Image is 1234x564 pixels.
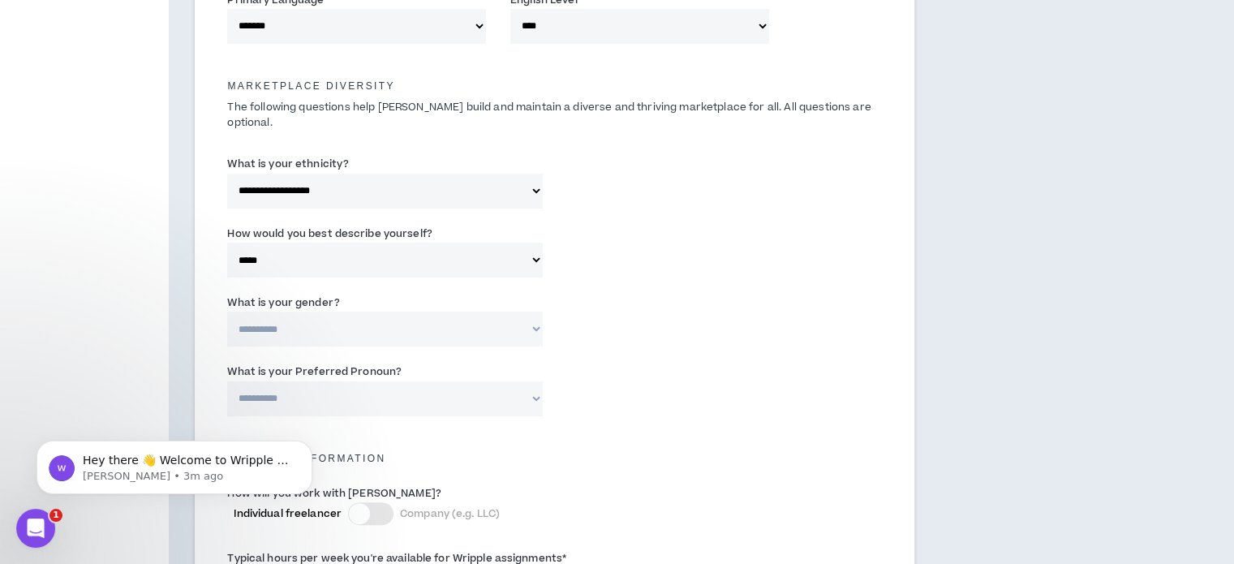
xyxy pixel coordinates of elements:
[16,509,55,548] iframe: Intercom live chat
[227,221,432,247] label: How would you best describe yourself?
[215,100,894,131] p: The following questions help [PERSON_NAME] build and maintain a diverse and thriving marketplace ...
[227,151,349,177] label: What is your ethnicity?
[215,453,894,464] h5: Business Information
[49,509,62,522] span: 1
[227,290,339,316] label: What is your gender?
[227,359,402,385] label: What is your Preferred Pronoun?
[400,506,500,521] span: Company (e.g. LLC)
[12,407,337,520] iframe: Intercom notifications message
[215,80,894,92] h5: Marketplace Diversity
